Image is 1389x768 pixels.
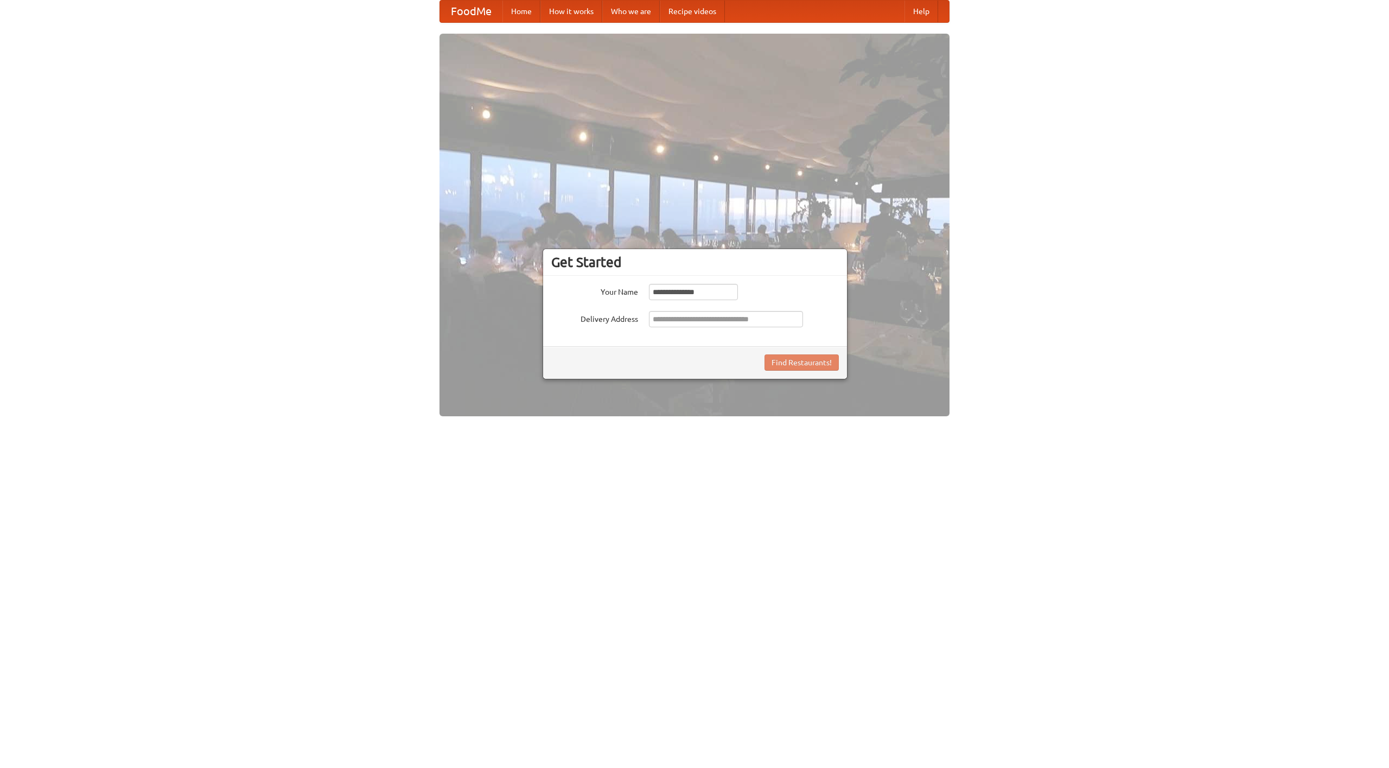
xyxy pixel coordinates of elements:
a: Who we are [602,1,660,22]
a: FoodMe [440,1,502,22]
a: Home [502,1,540,22]
a: Help [904,1,938,22]
label: Delivery Address [551,311,638,325]
a: Recipe videos [660,1,725,22]
h3: Get Started [551,254,839,270]
a: How it works [540,1,602,22]
button: Find Restaurants! [764,354,839,371]
label: Your Name [551,284,638,297]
